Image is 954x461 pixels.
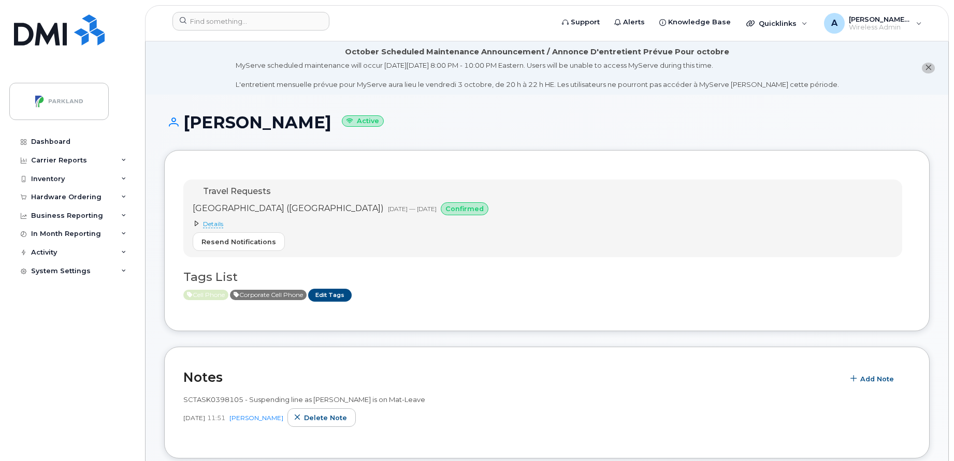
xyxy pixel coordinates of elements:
[183,271,910,284] h3: Tags List
[203,186,271,196] span: Travel Requests
[201,237,276,247] span: Resend Notifications
[203,220,223,228] span: Details
[287,408,356,427] button: Delete note
[193,203,384,213] span: [GEOGRAPHIC_DATA] ([GEOGRAPHIC_DATA])
[183,369,839,385] h2: Notes
[164,113,930,131] h1: [PERSON_NAME]
[229,414,283,422] a: [PERSON_NAME]
[183,413,205,422] span: [DATE]
[183,395,425,404] span: SCTASK0398105 - Suspending line as [PERSON_NAME] is on Mat-Leave
[183,290,228,300] span: Active
[844,370,903,389] button: Add Note
[388,205,437,213] span: [DATE] — [DATE]
[345,47,729,57] div: October Scheduled Maintenance Announcement / Annonce D'entretient Prévue Pour octobre
[860,374,894,384] span: Add Note
[236,61,839,90] div: MyServe scheduled maintenance will occur [DATE][DATE] 8:00 PM - 10:00 PM Eastern. Users will be u...
[230,290,307,300] span: Active
[193,232,285,251] button: Resend Notifications
[922,63,935,73] button: close notification
[445,204,484,214] span: confirmed
[342,115,384,127] small: Active
[193,219,493,228] summary: Details
[304,413,347,423] span: Delete note
[308,289,352,302] a: Edit Tags
[207,413,225,422] span: 11:51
